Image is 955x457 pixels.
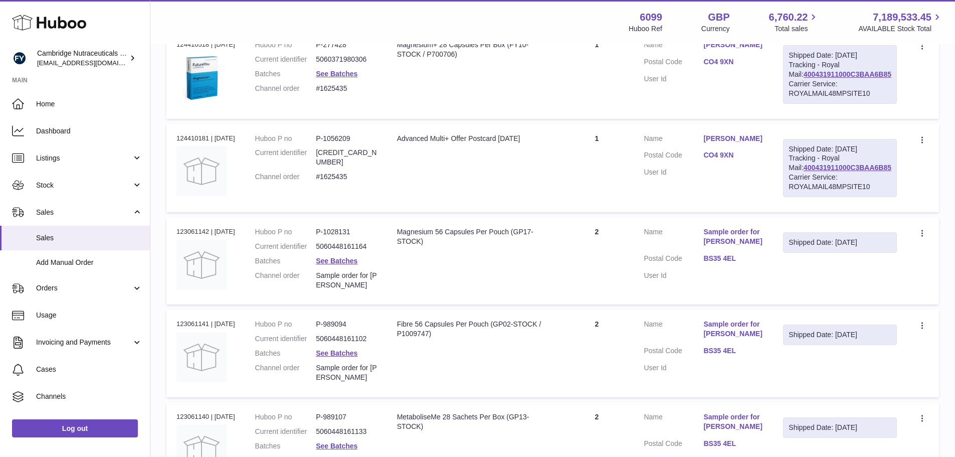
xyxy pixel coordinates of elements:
dd: P-277428 [316,40,377,50]
dt: Channel order [255,363,316,382]
a: 6,760.22 Total sales [769,11,820,34]
dd: #1625435 [316,172,377,182]
span: Listings [36,154,132,163]
dd: #1625435 [316,84,377,93]
a: See Batches [316,442,357,450]
div: Shipped Date: [DATE] [789,330,891,340]
a: Log out [12,419,138,437]
dd: 5060371980306 [316,55,377,64]
div: Shipped Date: [DATE] [789,51,891,60]
span: Usage [36,311,142,320]
a: 400431911000C3BAA6B85 [804,70,891,78]
dt: Current identifier [255,148,316,167]
a: BS35 4EL [703,254,763,263]
dt: Postal Code [644,346,703,358]
dt: Huboo P no [255,227,316,237]
dt: Huboo P no [255,412,316,422]
div: Advanced Multi+ Offer Postcard [DATE] [397,134,550,143]
span: 6,760.22 [769,11,808,24]
a: BS35 4EL [703,439,763,448]
dd: P-1056209 [316,134,377,143]
td: 1 [560,30,634,118]
td: 2 [560,310,634,397]
div: MetaboliseMe 28 Sachets Per Box (GP13-STOCK) [397,412,550,431]
dt: Name [644,320,703,341]
div: Carrier Service: ROYALMAIL48MPSITE10 [789,173,891,192]
dt: Huboo P no [255,40,316,50]
span: 7,189,533.45 [873,11,931,24]
div: Shipped Date: [DATE] [789,423,891,432]
div: Magnesium 56 Capsules Per Pouch (GP17-STOCK) [397,227,550,246]
dt: Postal Code [644,57,703,69]
a: Sample order for [PERSON_NAME] [703,227,763,246]
dd: [CREDIT_CARD_NUMBER] [316,148,377,167]
dt: Current identifier [255,427,316,436]
span: Orders [36,283,132,293]
td: 1 [560,124,634,212]
td: 2 [560,217,634,304]
div: Cambridge Nutraceuticals Ltd [37,49,127,68]
div: 124410181 | [DATE] [176,134,235,143]
div: Currency [701,24,730,34]
a: Sample order for [PERSON_NAME] [703,320,763,339]
div: Tracking - Royal Mail: [783,139,897,197]
dt: Postal Code [644,254,703,266]
dt: Name [644,412,703,434]
dt: Name [644,227,703,249]
dt: Current identifier [255,334,316,344]
dd: P-989107 [316,412,377,422]
a: See Batches [316,70,357,78]
dt: Current identifier [255,242,316,251]
dd: 5060448161133 [316,427,377,436]
a: 400431911000C3BAA6B85 [804,164,891,172]
img: internalAdmin-6099@internal.huboo.com [12,51,27,66]
span: Cases [36,365,142,374]
div: Shipped Date: [DATE] [789,144,891,154]
span: Channels [36,392,142,401]
img: 1619447755.png [176,53,227,103]
a: [PERSON_NAME] [703,134,763,143]
a: BS35 4EL [703,346,763,356]
div: Tracking - Royal Mail: [783,45,897,103]
dt: Channel order [255,172,316,182]
dd: P-989094 [316,320,377,329]
dt: User Id [644,271,703,280]
span: Sales [36,233,142,243]
dt: Batches [255,349,316,358]
dt: User Id [644,168,703,177]
a: 7,189,533.45 AVAILABLE Stock Total [858,11,943,34]
dt: User Id [644,74,703,84]
dt: Batches [255,256,316,266]
span: Total sales [775,24,819,34]
a: See Batches [316,349,357,357]
span: Add Manual Order [36,258,142,267]
span: Stock [36,181,132,190]
dt: Batches [255,69,316,79]
span: Dashboard [36,126,142,136]
dt: Huboo P no [255,320,316,329]
span: Invoicing and Payments [36,338,132,347]
a: See Batches [316,257,357,265]
div: Carrier Service: ROYALMAIL48MPSITE10 [789,79,891,98]
div: 123061141 | [DATE] [176,320,235,329]
dt: User Id [644,363,703,373]
dd: Sample order for [PERSON_NAME] [316,363,377,382]
span: [EMAIL_ADDRESS][DOMAIN_NAME] [37,59,147,67]
dt: Name [644,40,703,52]
dd: 5060448161102 [316,334,377,344]
dt: Huboo P no [255,134,316,143]
div: Magnesium+ 28 Capsules Per Box (FY10-STOCK / P700706) [397,40,550,59]
strong: 6099 [640,11,662,24]
dt: Channel order [255,84,316,93]
dt: Current identifier [255,55,316,64]
a: CO4 9XN [703,57,763,67]
dt: Batches [255,441,316,451]
div: 123061142 | [DATE] [176,227,235,236]
span: Sales [36,208,132,217]
div: Huboo Ref [629,24,662,34]
a: Sample order for [PERSON_NAME] [703,412,763,431]
div: Shipped Date: [DATE] [789,238,891,247]
span: Home [36,99,142,109]
img: no-photo.jpg [176,240,227,290]
span: AVAILABLE Stock Total [858,24,943,34]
